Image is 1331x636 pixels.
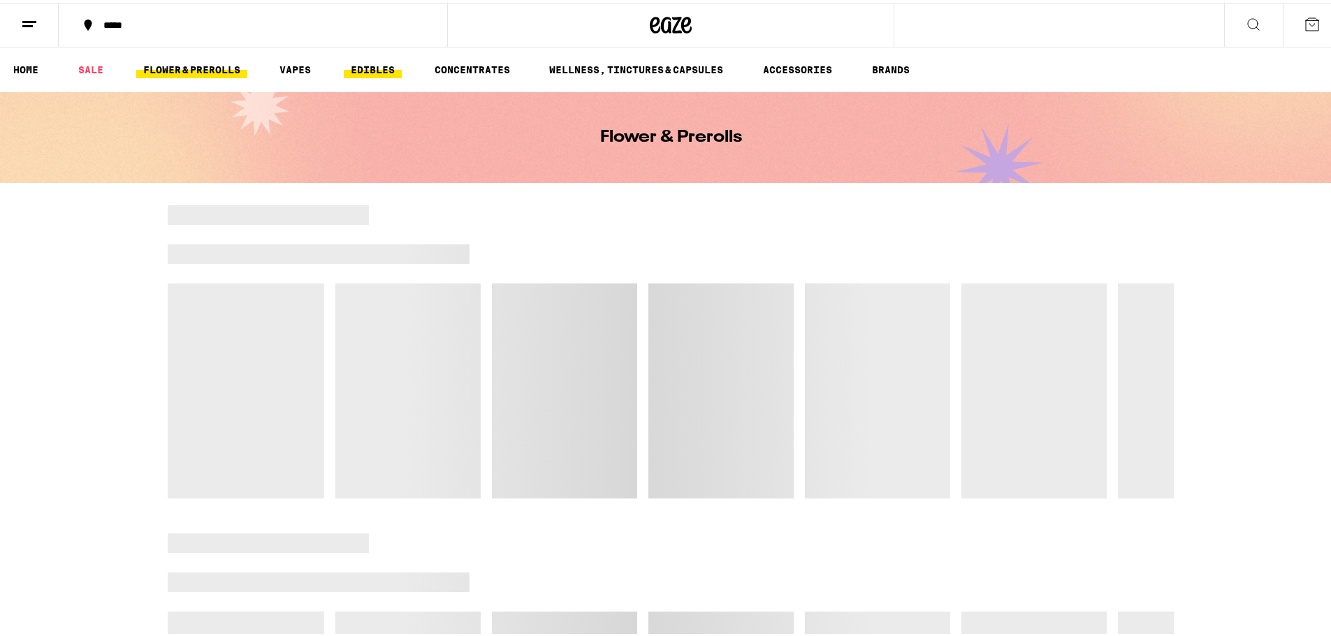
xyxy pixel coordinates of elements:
a: HOME [6,59,45,75]
a: FLOWER & PREROLLS [136,59,247,75]
a: BRANDS [865,59,917,75]
a: VAPES [272,59,318,75]
a: ACCESSORIES [756,59,839,75]
a: EDIBLES [344,59,402,75]
a: SALE [71,59,110,75]
h1: Flower & Prerolls [600,126,742,143]
span: Hi. Need any help? [8,10,101,21]
a: CONCENTRATES [428,59,517,75]
a: WELLNESS, TINCTURES & CAPSULES [542,59,730,75]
